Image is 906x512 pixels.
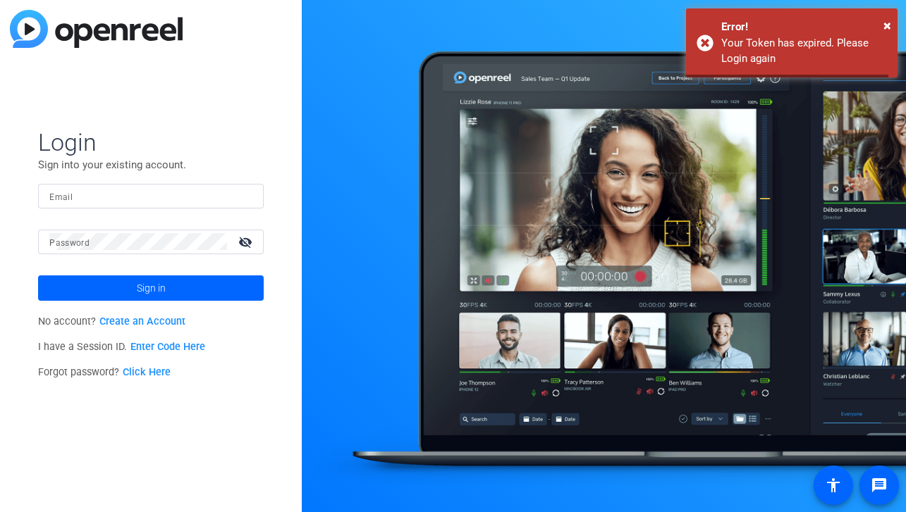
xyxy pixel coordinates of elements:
[38,157,264,173] p: Sign into your existing account.
[123,366,171,378] a: Click Here
[49,192,73,202] mat-label: Email
[130,341,205,353] a: Enter Code Here
[10,10,183,48] img: blue-gradient.svg
[38,316,185,327] span: No account?
[883,17,891,34] span: ×
[99,316,185,327] a: Create an Account
[137,270,166,306] span: Sign in
[230,232,264,252] mat-icon: visibility_off
[825,477,842,494] mat-icon: accessibility
[49,238,90,248] mat-label: Password
[38,366,171,378] span: Forgot password?
[721,19,887,35] div: Error!
[38,341,205,353] span: I have a Session ID.
[871,477,888,494] mat-icon: message
[38,275,264,301] button: Sign in
[883,15,891,36] button: Close
[721,35,887,67] div: Your Token has expired. Please Login again
[49,187,252,204] input: Enter Email Address
[38,127,264,157] span: Login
